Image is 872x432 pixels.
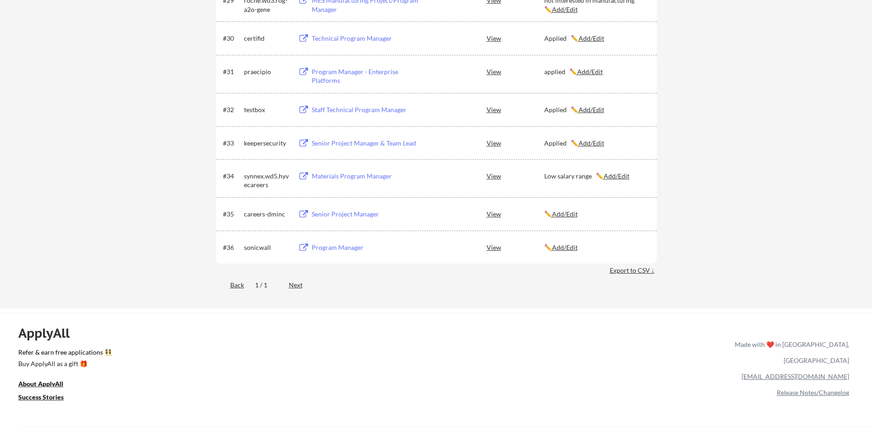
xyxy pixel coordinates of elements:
div: Applied ✏️ [544,34,649,43]
div: praecipio [244,67,290,76]
u: Add/Edit [552,210,578,218]
u: Add/Edit [577,68,603,76]
div: #36 [223,243,241,252]
div: #33 [223,139,241,148]
div: Export to CSV ↓ [610,266,657,275]
div: certifid [244,34,290,43]
u: Success Stories [18,393,64,401]
div: Low salary range ✏️ [544,172,649,181]
div: View [487,30,544,46]
div: View [487,135,544,151]
div: ApplyAll [18,325,80,341]
a: Refer & earn free applications 👯‍♀️ [18,349,543,359]
div: #31 [223,67,241,76]
div: Program Manager - Enterprise Platforms [312,67,425,85]
a: Buy ApplyAll as a gift 🎁 [18,359,110,370]
div: applied ✏️ [544,67,649,76]
div: Next [289,281,313,290]
div: Senior Project Manager & Team Lead [312,139,425,148]
div: #30 [223,34,241,43]
div: keepersecurity [244,139,290,148]
u: Add/Edit [579,106,604,113]
div: sonicwall [244,243,290,252]
div: testbox [244,105,290,114]
div: Back [216,281,244,290]
a: Success Stories [18,392,76,404]
div: View [487,63,544,80]
div: Staff Technical Program Manager [312,105,425,114]
div: Applied ✏️ [544,105,649,114]
a: About ApplyAll [18,379,76,390]
div: View [487,205,544,222]
div: View [487,239,544,255]
div: ✏️ [544,243,649,252]
div: View [487,167,544,184]
div: ✏️ [544,210,649,219]
u: Add/Edit [552,5,578,13]
u: About ApplyAll [18,380,63,388]
a: Release Notes/Changelog [777,389,849,396]
u: Add/Edit [552,243,578,251]
div: Made with ❤️ in [GEOGRAPHIC_DATA], [GEOGRAPHIC_DATA] [731,336,849,368]
div: Applied ✏️ [544,139,649,148]
div: 1 / 1 [255,281,278,290]
div: Senior Project Manager [312,210,425,219]
div: #32 [223,105,241,114]
div: Program Manager [312,243,425,252]
div: careers-dminc [244,210,290,219]
div: #34 [223,172,241,181]
div: synnex.wd5.hyvecareers [244,172,290,189]
a: [EMAIL_ADDRESS][DOMAIN_NAME] [742,373,849,380]
u: Add/Edit [604,172,629,180]
u: Add/Edit [579,34,604,42]
u: Add/Edit [579,139,604,147]
div: Materials Program Manager [312,172,425,181]
div: Technical Program Manager [312,34,425,43]
div: View [487,101,544,118]
div: Buy ApplyAll as a gift 🎁 [18,361,110,367]
div: #35 [223,210,241,219]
